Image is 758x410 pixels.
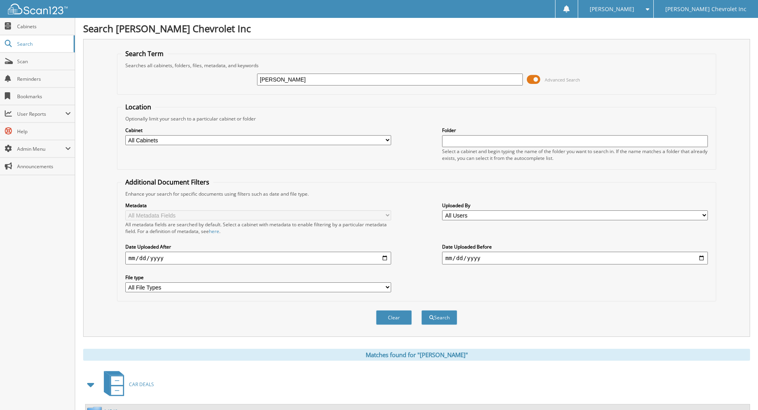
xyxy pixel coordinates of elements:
label: File type [125,274,391,281]
label: Metadata [125,202,391,209]
span: User Reports [17,111,65,117]
label: Folder [442,127,708,134]
div: Enhance your search for specific documents using filters such as date and file type. [121,190,712,197]
label: Date Uploaded Before [442,243,708,250]
div: Matches found for "[PERSON_NAME]" [83,349,750,361]
div: All metadata fields are searched by default. Select a cabinet with metadata to enable filtering b... [125,221,391,235]
span: Advanced Search [545,77,580,83]
h1: Search [PERSON_NAME] Chevrolet Inc [83,22,750,35]
span: Admin Menu [17,146,65,152]
input: start [125,252,391,264]
span: Help [17,128,71,135]
span: [PERSON_NAME] Chevrolet Inc [665,7,746,12]
legend: Location [121,103,155,111]
span: Reminders [17,76,71,82]
button: Clear [376,310,412,325]
a: here [209,228,219,235]
legend: Search Term [121,49,168,58]
input: end [442,252,708,264]
button: Search [421,310,457,325]
label: Date Uploaded After [125,243,391,250]
legend: Additional Document Filters [121,178,213,187]
span: Scan [17,58,71,65]
img: scan123-logo-white.svg [8,4,68,14]
span: CAR DEALS [129,381,154,388]
span: Announcements [17,163,71,170]
label: Uploaded By [442,202,708,209]
div: Optionally limit your search to a particular cabinet or folder [121,115,712,122]
label: Cabinet [125,127,391,134]
span: [PERSON_NAME] [590,7,634,12]
span: Search [17,41,70,47]
span: Cabinets [17,23,71,30]
div: Searches all cabinets, folders, files, metadata, and keywords [121,62,712,69]
div: Select a cabinet and begin typing the name of the folder you want to search in. If the name match... [442,148,708,161]
span: Bookmarks [17,93,71,100]
a: CAR DEALS [99,369,154,400]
